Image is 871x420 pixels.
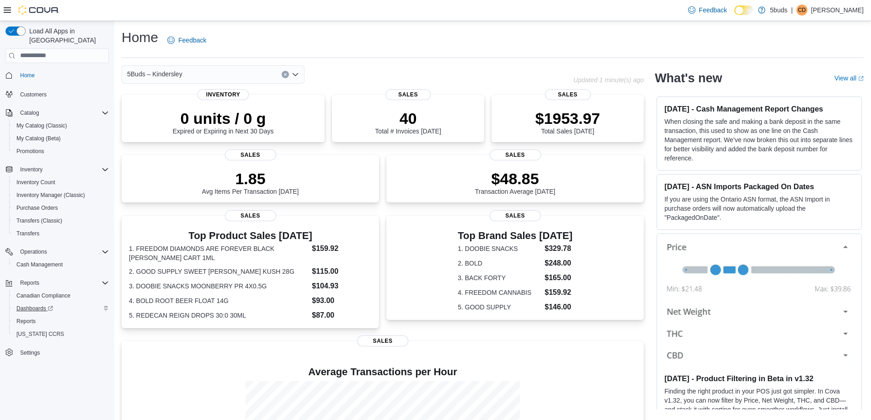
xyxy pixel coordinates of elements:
[2,87,112,101] button: Customers
[16,347,43,358] a: Settings
[9,227,112,240] button: Transfers
[13,177,59,188] a: Inventory Count
[16,330,64,338] span: [US_STATE] CCRS
[16,107,43,118] button: Catalog
[13,303,109,314] span: Dashboards
[13,259,109,270] span: Cash Management
[13,215,109,226] span: Transfers (Classic)
[225,210,276,221] span: Sales
[699,5,727,15] span: Feedback
[834,74,864,82] a: View allExternal link
[9,119,112,132] button: My Catalog (Classic)
[664,374,854,383] h3: [DATE] - Product Filtering in Beta in v1.32
[458,288,541,297] dt: 4. FREEDOM CANNABIS
[198,89,249,100] span: Inventory
[13,303,57,314] a: Dashboards
[9,189,112,202] button: Inventory Manager (Classic)
[16,217,62,224] span: Transfers (Classic)
[13,290,74,301] a: Canadian Compliance
[796,5,807,16] div: Chelsea Dinsmore
[13,329,109,340] span: Washington CCRS
[9,289,112,302] button: Canadian Compliance
[573,76,644,84] p: Updated 1 minute(s) ago
[545,258,572,269] dd: $248.00
[684,1,731,19] a: Feedback
[13,120,71,131] a: My Catalog (Classic)
[16,261,63,268] span: Cash Management
[2,276,112,289] button: Reports
[9,258,112,271] button: Cash Management
[545,302,572,313] dd: $146.00
[173,109,274,128] p: 0 units / 0 g
[2,245,112,258] button: Operations
[225,149,276,160] span: Sales
[164,31,210,49] a: Feedback
[664,104,854,113] h3: [DATE] - Cash Management Report Changes
[655,71,722,85] h2: What's new
[16,246,109,257] span: Operations
[9,214,112,227] button: Transfers (Classic)
[16,69,109,81] span: Home
[664,182,854,191] h3: [DATE] - ASN Imports Packaged On Dates
[13,146,48,157] a: Promotions
[26,27,109,45] span: Load All Apps in [GEOGRAPHIC_DATA]
[16,107,109,118] span: Catalog
[129,282,308,291] dt: 3. DOOBIE SNACKS MOONBERRY PR 4X0.5G
[20,349,40,356] span: Settings
[458,230,572,241] h3: Top Brand Sales [DATE]
[458,259,541,268] dt: 2. BOLD
[13,202,62,213] a: Purchase Orders
[178,36,206,45] span: Feedback
[312,243,372,254] dd: $159.92
[16,347,109,358] span: Settings
[16,292,70,299] span: Canadian Compliance
[16,164,109,175] span: Inventory
[2,69,112,82] button: Home
[127,69,182,80] span: 5Buds – Kindersley
[770,5,787,16] p: 5buds
[129,230,372,241] h3: Top Product Sales [DATE]
[475,170,556,188] p: $48.85
[385,89,431,100] span: Sales
[16,318,36,325] span: Reports
[13,316,109,327] span: Reports
[18,5,59,15] img: Cova
[798,5,806,16] span: CD
[375,109,441,128] p: 40
[9,302,112,315] a: Dashboards
[13,290,109,301] span: Canadian Compliance
[13,228,109,239] span: Transfers
[13,120,109,131] span: My Catalog (Classic)
[20,279,39,287] span: Reports
[312,281,372,292] dd: $104.93
[458,303,541,312] dt: 5. GOOD SUPPLY
[312,310,372,321] dd: $87.00
[13,146,109,157] span: Promotions
[202,170,299,188] p: 1.85
[16,277,109,288] span: Reports
[535,109,600,135] div: Total Sales [DATE]
[458,273,541,282] dt: 3. BACK FORTY
[9,315,112,328] button: Reports
[16,246,51,257] button: Operations
[545,287,572,298] dd: $159.92
[858,76,864,81] svg: External link
[5,65,109,383] nav: Complex example
[16,305,53,312] span: Dashboards
[129,367,636,377] h4: Average Transactions per Hour
[16,135,61,142] span: My Catalog (Beta)
[490,149,541,160] span: Sales
[811,5,864,16] p: [PERSON_NAME]
[16,88,109,100] span: Customers
[13,177,109,188] span: Inventory Count
[292,71,299,78] button: Open list of options
[13,133,109,144] span: My Catalog (Beta)
[357,335,408,346] span: Sales
[734,5,753,15] input: Dark Mode
[16,122,67,129] span: My Catalog (Classic)
[13,329,68,340] a: [US_STATE] CCRS
[664,195,854,222] p: If you are using the Ontario ASN format, the ASN Import in purchase orders will now automatically...
[545,243,572,254] dd: $329.78
[16,191,85,199] span: Inventory Manager (Classic)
